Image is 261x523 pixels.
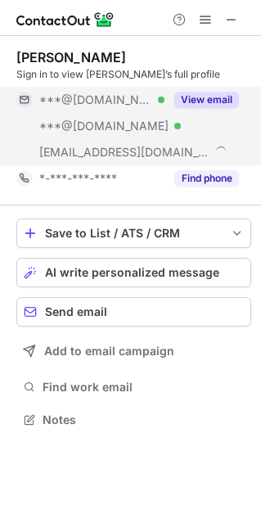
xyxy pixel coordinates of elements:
img: ContactOut v5.3.10 [16,10,115,29]
div: [PERSON_NAME] [16,49,126,65]
button: Find work email [16,376,251,399]
button: Reveal Button [174,170,239,187]
span: ***@[DOMAIN_NAME] [39,119,169,133]
span: Add to email campaign [44,345,174,358]
button: Notes [16,408,251,431]
div: Sign in to view [PERSON_NAME]’s full profile [16,67,251,82]
button: Send email [16,297,251,327]
button: Reveal Button [174,92,239,108]
button: AI write personalized message [16,258,251,287]
button: Add to email campaign [16,336,251,366]
span: Send email [45,305,107,318]
span: AI write personalized message [45,266,219,279]
span: Find work email [43,380,245,395]
span: [EMAIL_ADDRESS][DOMAIN_NAME] [39,145,209,160]
button: save-profile-one-click [16,219,251,248]
span: ***@[DOMAIN_NAME] [39,92,152,107]
div: Save to List / ATS / CRM [45,227,223,240]
span: Notes [43,413,245,427]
